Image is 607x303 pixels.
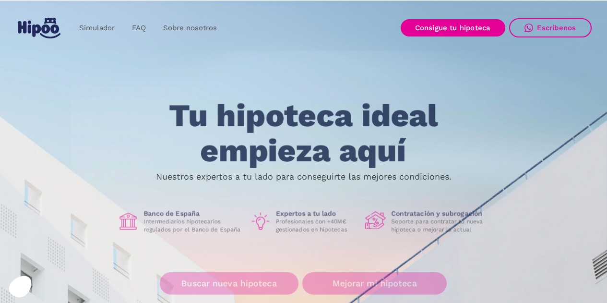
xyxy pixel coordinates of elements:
[143,218,242,233] p: Intermediarios hipotecarios regulados por el Banco de España
[71,19,123,37] a: Simulador
[401,19,505,36] a: Consigue tu hipoteca
[302,272,447,295] a: Mejorar mi hipoteca
[391,218,490,233] p: Soporte para contratar tu nueva hipoteca o mejorar la actual
[391,209,490,218] h1: Contratación y subrogación
[16,14,63,42] a: home
[509,18,592,37] a: Escríbenos
[276,209,357,218] h1: Expertos a tu lado
[156,173,452,181] p: Nuestros expertos a tu lado para conseguirte las mejores condiciones.
[160,272,298,295] a: Buscar nueva hipoteca
[121,98,485,168] h1: Tu hipoteca ideal empieza aquí
[143,209,242,218] h1: Banco de España
[123,19,155,37] a: FAQ
[276,218,357,233] p: Profesionales con +40M€ gestionados en hipotecas
[537,24,576,32] div: Escríbenos
[155,19,226,37] a: Sobre nosotros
